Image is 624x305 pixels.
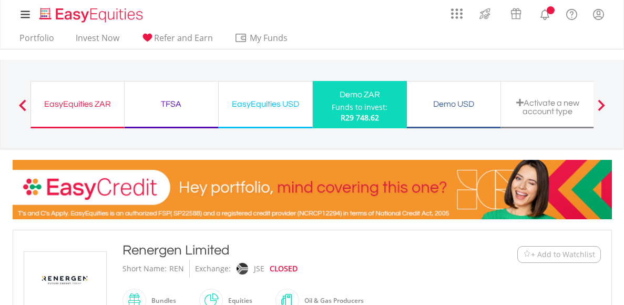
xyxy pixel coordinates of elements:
div: REN [169,260,184,278]
a: Refer and Earn [137,33,217,49]
a: FAQ's and Support [558,3,585,24]
div: TFSA [131,97,212,111]
button: Watchlist + Add to Watchlist [517,246,601,263]
a: Notifications [531,3,558,24]
div: Funds to invest: [332,102,387,113]
span: My Funds [234,31,303,45]
div: Demo ZAR [319,87,401,102]
span: R29 748.62 [341,113,379,123]
div: EasyEquities USD [225,97,306,111]
a: AppsGrid [444,3,469,19]
div: JSE [254,260,264,278]
div: Activate a new account type [507,98,588,116]
div: Demo USD [413,97,494,111]
div: Renergen Limited [122,241,453,260]
img: EasyCredit Promotion Banner [13,160,612,219]
img: Watchlist [523,250,531,258]
a: Vouchers [500,3,531,22]
img: EasyEquities_Logo.png [37,6,147,24]
img: thrive-v2.svg [476,5,494,22]
span: + Add to Watchlist [531,249,595,260]
img: vouchers-v2.svg [507,5,525,22]
div: CLOSED [270,260,298,278]
img: jse.png [236,263,248,274]
a: Invest Now [71,33,124,49]
div: Exchange: [195,260,231,278]
a: Portfolio [15,33,58,49]
div: EasyEquities ZAR [37,97,118,111]
img: grid-menu-icon.svg [451,8,463,19]
a: My Profile [585,3,612,26]
a: Home page [35,3,147,24]
div: Short Name: [122,260,167,278]
span: Refer and Earn [154,32,213,44]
